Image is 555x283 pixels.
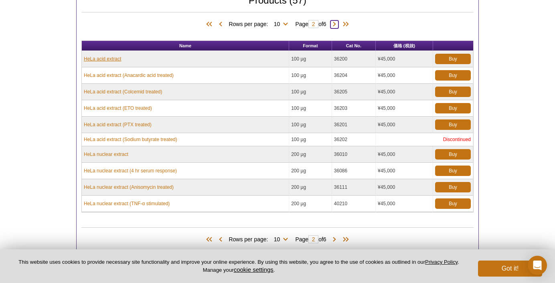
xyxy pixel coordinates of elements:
[291,20,330,28] span: Page of
[332,100,376,117] td: 36203
[376,133,473,146] td: Discontinued
[435,182,471,192] a: Buy
[289,100,332,117] td: 100 µg
[229,235,291,243] span: Rows per page:
[289,179,332,196] td: 200 µg
[528,256,547,275] div: Open Intercom Messenger
[289,196,332,212] td: 200 µg
[289,146,332,163] td: 200 µg
[376,163,433,179] td: ¥45,000
[323,21,326,27] span: 6
[332,146,376,163] td: 36010
[376,41,433,51] th: 価格 (税抜)
[376,179,433,196] td: ¥45,000
[205,20,217,28] span: First Page
[435,149,471,160] a: Buy
[13,259,465,274] p: This website uses cookies to provide necessary site functionality and improve your online experie...
[289,51,332,67] td: 100 µg
[376,117,433,133] td: ¥45,000
[289,133,332,146] td: 100 µg
[376,67,433,84] td: ¥45,000
[435,70,471,81] a: Buy
[84,88,162,95] a: HeLa acid extract (Colcemid treated)
[84,121,152,128] a: HeLa acid extract (PTX treated)
[478,261,542,277] button: Got it!
[332,133,376,146] td: 36202
[84,151,128,158] a: HeLa nuclear extract
[84,200,170,207] a: HeLa nuclear extract (TNF-α stimulated)
[84,55,121,63] a: HeLa acid extract
[332,117,376,133] td: 36201
[435,166,471,176] a: Buy
[84,136,177,143] a: HeLa acid extract (Sodium butyrate treated)
[338,236,350,244] span: Last Page
[330,20,338,28] span: Next Page
[82,41,289,51] th: Name
[84,72,174,79] a: HeLa acid extract (Anacardic acid treated)
[425,259,458,265] a: Privacy Policy
[332,179,376,196] td: 36111
[217,20,225,28] span: Previous Page
[289,84,332,100] td: 100 µg
[205,236,217,244] span: First Page
[376,51,433,67] td: ¥45,000
[84,105,152,112] a: HeLa acid extract (ETO treated)
[289,41,332,51] th: Format
[376,84,433,100] td: ¥45,000
[291,235,330,243] span: Page of
[332,196,376,212] td: 40210
[217,236,225,244] span: Previous Page
[376,146,433,163] td: ¥45,000
[234,266,273,273] button: cookie settings
[435,87,471,97] a: Buy
[84,167,177,174] a: HeLa nuclear extract (4 hr serum response)
[323,236,326,243] span: 6
[330,236,338,244] span: Next Page
[332,41,376,51] th: Cat No.
[229,20,291,28] span: Rows per page:
[332,51,376,67] td: 36200
[332,163,376,179] td: 36086
[289,117,332,133] td: 100 µg
[435,103,471,113] a: Buy
[289,163,332,179] td: 200 µg
[376,196,433,212] td: ¥45,000
[332,84,376,100] td: 36205
[435,119,471,130] a: Buy
[435,54,471,64] a: Buy
[289,67,332,84] td: 100 µg
[435,198,471,209] a: Buy
[84,184,174,191] a: HeLa nuclear extract (Anisomycin treated)
[332,67,376,84] td: 36204
[376,100,433,117] td: ¥45,000
[338,20,350,28] span: Last Page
